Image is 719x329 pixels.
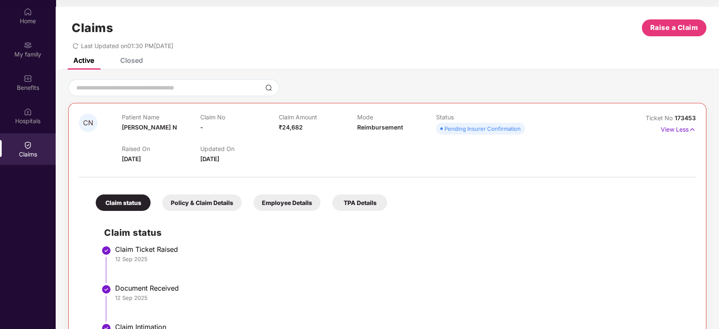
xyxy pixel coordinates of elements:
[24,74,32,83] img: svg+xml;base64,PHN2ZyBpZD0iQmVuZWZpdHMiIHhtbG5zPSJodHRwOi8vd3d3LnczLm9yZy8yMDAwL3N2ZyIgd2lkdGg9Ij...
[675,114,696,121] span: 173453
[642,19,706,36] button: Raise a Claim
[162,194,242,211] div: Policy & Claim Details
[115,284,687,292] div: Document Received
[436,113,514,121] p: Status
[120,56,143,65] div: Closed
[24,41,32,49] img: svg+xml;base64,PHN2ZyB3aWR0aD0iMjAiIGhlaWdodD0iMjAiIHZpZXdCb3g9IjAgMCAyMCAyMCIgZmlsbD0ibm9uZSIgeG...
[265,84,272,91] img: svg+xml;base64,PHN2ZyBpZD0iU2VhcmNoLTMyeDMyIiB4bWxucz0iaHR0cDovL3d3dy53My5vcmcvMjAwMC9zdmciIHdpZH...
[101,245,111,256] img: svg+xml;base64,PHN2ZyBpZD0iU3RlcC1Eb25lLTMyeDMyIiB4bWxucz0iaHR0cDovL3d3dy53My5vcmcvMjAwMC9zdmciIH...
[357,124,403,131] span: Reimbursement
[122,124,177,131] span: [PERSON_NAME] N
[122,145,200,152] p: Raised On
[122,113,200,121] p: Patient Name
[72,21,113,35] h1: Claims
[96,194,151,211] div: Claim status
[200,124,203,131] span: -
[279,124,303,131] span: ₹24,682
[200,113,279,121] p: Claim No
[253,194,320,211] div: Employee Details
[115,294,687,302] div: 12 Sep 2025
[24,141,32,149] img: svg+xml;base64,PHN2ZyBpZD0iQ2xhaW0iIHhtbG5zPSJodHRwOi8vd3d3LnczLm9yZy8yMDAwL3N2ZyIgd2lkdGg9IjIwIi...
[646,114,675,121] span: Ticket No
[115,245,687,253] div: Claim Ticket Raised
[122,155,141,162] span: [DATE]
[104,226,687,240] h2: Claim status
[83,119,93,127] span: CN
[661,123,696,134] p: View Less
[101,284,111,294] img: svg+xml;base64,PHN2ZyBpZD0iU3RlcC1Eb25lLTMyeDMyIiB4bWxucz0iaHR0cDovL3d3dy53My5vcmcvMjAwMC9zdmciIH...
[73,56,94,65] div: Active
[24,8,32,16] img: svg+xml;base64,PHN2ZyBpZD0iSG9tZSIgeG1sbnM9Imh0dHA6Ly93d3cudzMub3JnLzIwMDAvc3ZnIiB3aWR0aD0iMjAiIG...
[115,255,687,263] div: 12 Sep 2025
[357,113,436,121] p: Mode
[444,124,521,133] div: Pending Insurer Confirmation
[200,155,219,162] span: [DATE]
[24,108,32,116] img: svg+xml;base64,PHN2ZyBpZD0iSG9zcGl0YWxzIiB4bWxucz0iaHR0cDovL3d3dy53My5vcmcvMjAwMC9zdmciIHdpZHRoPS...
[200,145,279,152] p: Updated On
[689,125,696,134] img: svg+xml;base64,PHN2ZyB4bWxucz0iaHR0cDovL3d3dy53My5vcmcvMjAwMC9zdmciIHdpZHRoPSIxNyIgaGVpZ2h0PSIxNy...
[650,22,698,33] span: Raise a Claim
[279,113,357,121] p: Claim Amount
[73,42,78,49] span: redo
[81,42,173,49] span: Last Updated on 01:30 PM[DATE]
[332,194,387,211] div: TPA Details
